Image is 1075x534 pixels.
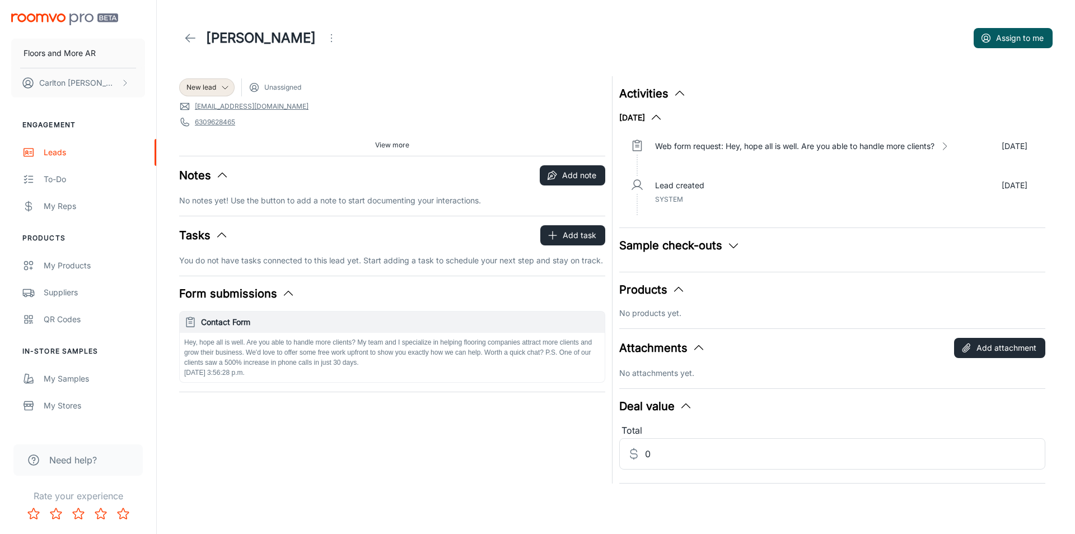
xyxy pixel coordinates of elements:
[179,227,228,244] button: Tasks
[619,307,1045,319] p: No products yet.
[540,165,605,185] button: Add note
[44,259,145,272] div: My Products
[195,117,235,127] a: 6309628465
[619,398,693,415] button: Deal value
[1002,179,1027,192] p: [DATE]
[540,225,605,245] button: Add task
[22,503,45,525] button: Rate 1 star
[954,338,1045,358] button: Add attachment
[49,453,97,467] span: Need help?
[264,82,301,92] span: Unassigned
[375,140,409,150] span: View more
[44,146,145,159] div: Leads
[195,101,309,112] a: [EMAIL_ADDRESS][DOMAIN_NAME]
[179,254,605,267] p: You do not have tasks connected to this lead yet. Start adding a task to schedule your next step ...
[44,400,145,412] div: My Stores
[619,367,1045,379] p: No attachments yet.
[655,195,683,203] span: System
[39,77,118,89] p: Carlton [PERSON_NAME]
[619,111,663,124] button: [DATE]
[619,85,686,102] button: Activities
[24,47,96,59] p: Floors and More AR
[1002,140,1027,152] p: [DATE]
[186,82,216,92] span: New lead
[645,438,1045,470] input: Estimated deal value
[320,27,343,49] button: Open menu
[179,194,605,207] p: No notes yet! Use the button to add a note to start documenting your interactions.
[44,286,145,299] div: Suppliers
[206,28,316,48] h1: [PERSON_NAME]
[180,312,605,382] button: Contact FormHey, hope all is well. Are you able to handle more clients? My team and I specialize ...
[11,13,118,25] img: Roomvo PRO Beta
[179,78,235,96] div: New lead
[44,200,145,212] div: My Reps
[201,316,600,328] h6: Contact Form
[44,373,145,385] div: My Samples
[67,503,90,525] button: Rate 3 star
[655,179,704,192] p: Lead created
[184,369,245,377] span: [DATE] 3:56:28 p.m.
[371,137,414,154] button: View more
[184,337,600,368] p: Hey, hope all is well. Are you able to handle more clients? My team and I specialize in helping f...
[619,281,685,298] button: Products
[179,167,229,184] button: Notes
[112,503,134,525] button: Rate 5 star
[44,173,145,185] div: To-do
[44,313,145,326] div: QR Codes
[45,503,67,525] button: Rate 2 star
[11,39,145,68] button: Floors and More AR
[619,237,740,254] button: Sample check-outs
[9,489,147,503] p: Rate your experience
[655,140,934,152] p: Web form request: Hey, hope all is well. Are you able to handle more clients?
[90,503,112,525] button: Rate 4 star
[974,28,1053,48] button: Assign to me
[179,285,295,302] button: Form submissions
[619,340,705,356] button: Attachments
[619,424,1045,438] div: Total
[11,68,145,97] button: Carlton [PERSON_NAME]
